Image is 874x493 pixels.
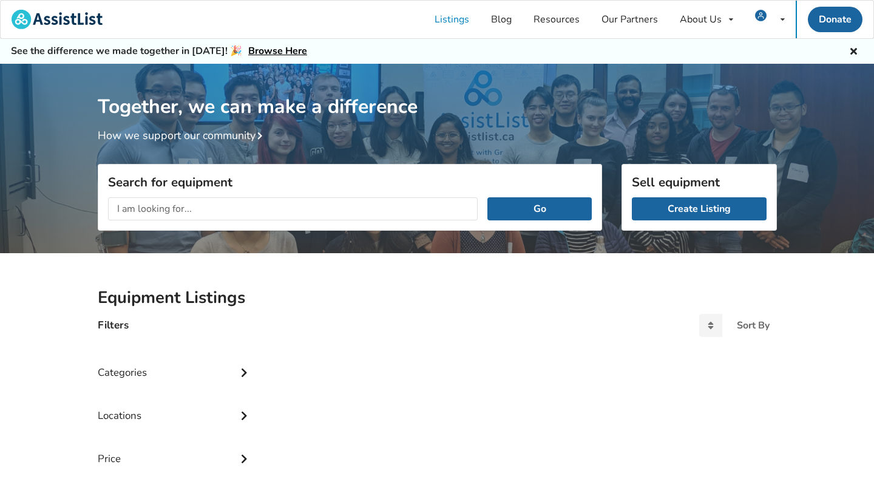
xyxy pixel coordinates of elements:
[98,385,253,428] div: Locations
[523,1,591,38] a: Resources
[98,287,777,308] h2: Equipment Listings
[12,10,103,29] img: assistlist-logo
[808,7,862,32] a: Donate
[108,197,478,220] input: I am looking for...
[632,174,767,190] h3: Sell equipment
[98,318,129,332] h4: Filters
[591,1,669,38] a: Our Partners
[755,10,767,21] img: user icon
[487,197,591,220] button: Go
[632,197,767,220] a: Create Listing
[98,64,777,119] h1: Together, we can make a difference
[248,44,307,58] a: Browse Here
[108,174,592,190] h3: Search for equipment
[11,45,307,58] h5: See the difference we made together in [DATE]! 🎉
[98,342,253,385] div: Categories
[98,428,253,471] div: Price
[680,15,722,24] div: About Us
[98,128,268,143] a: How we support our community
[480,1,523,38] a: Blog
[424,1,480,38] a: Listings
[737,321,770,330] div: Sort By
